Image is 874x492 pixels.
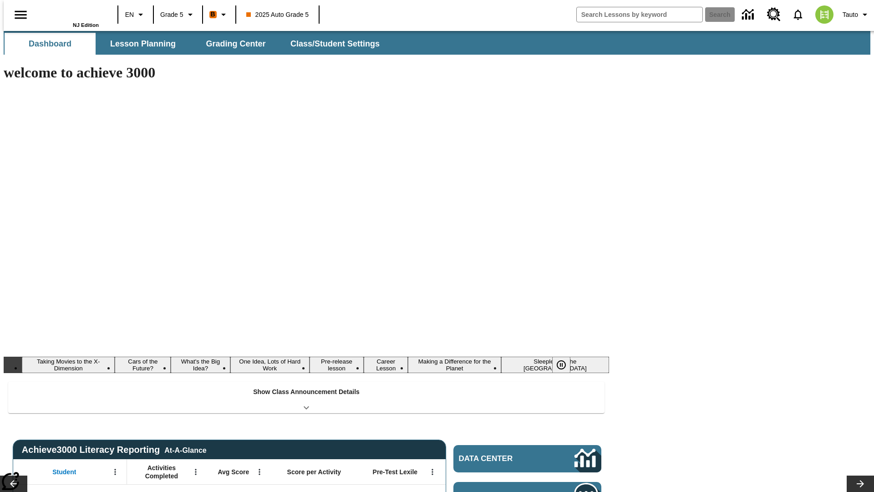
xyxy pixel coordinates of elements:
span: Score per Activity [287,468,341,476]
a: Notifications [786,3,810,26]
img: avatar image [815,5,833,24]
span: Avg Score [218,468,249,476]
button: Pause [552,357,570,373]
button: Slide 2 Cars of the Future? [115,357,171,373]
button: Lesson carousel, Next [847,476,874,492]
a: Data Center [453,445,601,472]
button: Open Menu [426,465,439,479]
p: Show Class Announcement Details [253,387,360,397]
span: Class/Student Settings [290,39,380,49]
span: Data Center [459,454,544,463]
button: Slide 8 Sleepless in the Animal Kingdom [501,357,609,373]
span: Activities Completed [132,464,192,480]
span: Grade 5 [160,10,183,20]
button: Slide 3 What's the Big Idea? [171,357,230,373]
a: Home [40,4,99,22]
button: Open Menu [253,465,266,479]
a: Data Center [737,2,762,27]
span: Lesson Planning [110,39,176,49]
div: Pause [552,357,579,373]
button: Grading Center [190,33,281,55]
div: Show Class Announcement Details [8,382,605,413]
button: Dashboard [5,33,96,55]
span: NJ Edition [73,22,99,28]
div: At-A-Glance [164,445,206,455]
button: Slide 7 Making a Difference for the Planet [408,357,501,373]
button: Slide 4 One Idea, Lots of Hard Work [230,357,310,373]
a: Resource Center, Will open in new tab [762,2,786,27]
button: Grade: Grade 5, Select a grade [157,6,199,23]
button: Slide 1 Taking Movies to the X-Dimension [22,357,115,373]
span: Grading Center [206,39,265,49]
button: Slide 5 Pre-release lesson [310,357,364,373]
button: Select a new avatar [810,3,839,26]
span: EN [125,10,134,20]
button: Open Menu [189,465,203,479]
button: Boost Class color is orange. Change class color [206,6,233,23]
span: Student [52,468,76,476]
button: Open side menu [7,1,34,28]
input: search field [577,7,702,22]
span: Pre-Test Lexile [373,468,418,476]
span: Tauto [843,10,858,20]
span: Dashboard [29,39,71,49]
button: Open Menu [108,465,122,479]
button: Slide 6 Career Lesson [364,357,408,373]
div: Home [40,3,99,28]
span: Achieve3000 Literacy Reporting [22,445,207,455]
button: Lesson Planning [97,33,188,55]
button: Class/Student Settings [283,33,387,55]
button: Profile/Settings [839,6,874,23]
div: SubNavbar [4,33,388,55]
span: 2025 Auto Grade 5 [246,10,309,20]
span: B [211,9,215,20]
h1: welcome to achieve 3000 [4,64,609,81]
button: Language: EN, Select a language [121,6,150,23]
div: SubNavbar [4,31,870,55]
